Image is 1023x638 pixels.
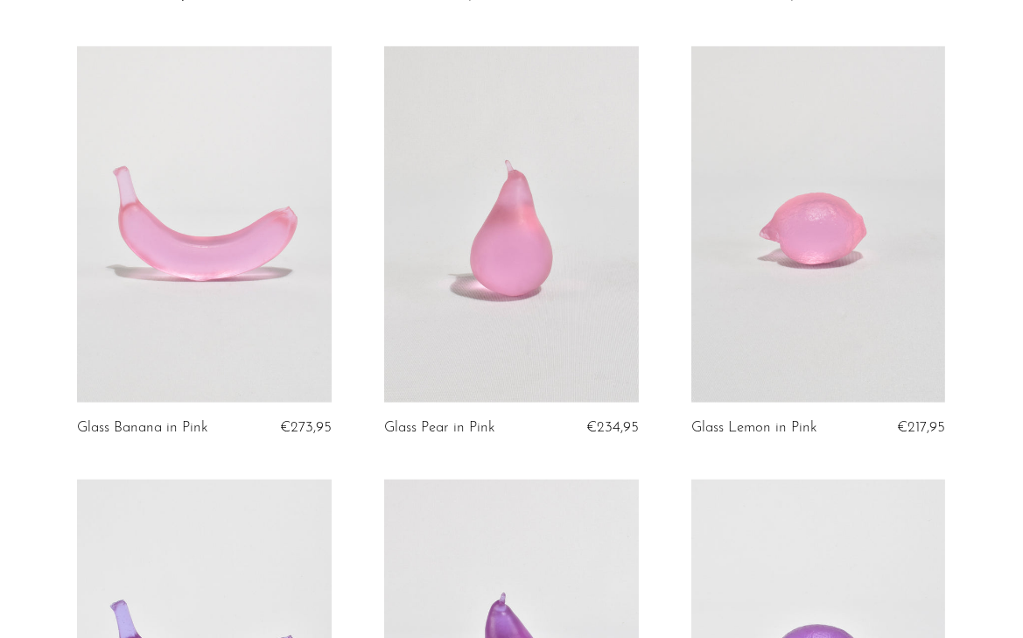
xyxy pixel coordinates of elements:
[691,420,817,436] a: Glass Lemon in Pink
[384,420,495,436] a: Glass Pear in Pink
[77,420,208,436] a: Glass Banana in Pink
[280,420,332,435] span: €273,95
[897,420,945,435] span: €217,95
[586,420,639,435] span: €234,95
